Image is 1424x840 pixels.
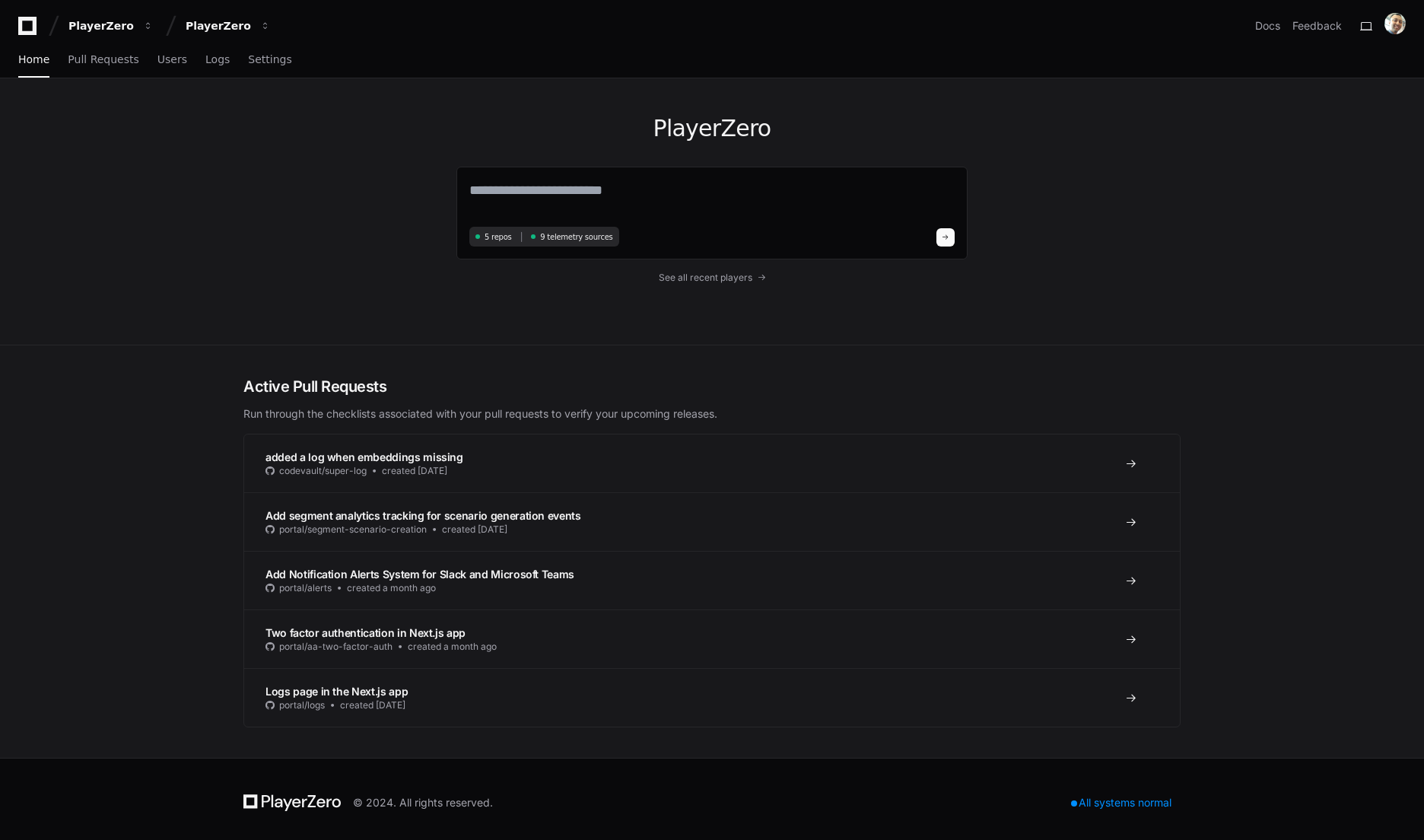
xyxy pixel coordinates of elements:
[659,272,752,284] span: See all recent players
[279,465,367,477] span: codevault/super-log
[244,434,1180,492] a: added a log when embeddings missingcodevault/super-logcreated [DATE]
[279,699,325,711] span: portal/logs
[279,582,332,594] span: portal/alerts
[248,55,291,64] span: Settings
[205,55,230,64] span: Logs
[265,568,574,581] span: Add Notification Alerts System for Slack and Microsoft Teams
[244,668,1180,727] a: Logs page in the Next.js appportal/logscreated [DATE]
[265,509,581,522] span: Add segment analytics tracking for scenario generation events
[244,551,1180,609] a: Add Notification Alerts System for Slack and Microsoft Teamsportal/alertscreated a month ago
[408,641,497,653] span: created a month ago
[68,18,134,33] div: PlayerZero
[340,699,405,711] span: created [DATE]
[68,43,138,78] a: Pull Requests
[243,376,1181,397] h2: Active Pull Requests
[279,641,393,653] span: portal/aa-two-factor-auth
[265,685,408,698] span: Logs page in the Next.js app
[186,18,251,33] div: PlayerZero
[540,231,612,243] span: 9 telemetry sources
[18,55,49,64] span: Home
[62,12,160,40] button: PlayerZero
[157,55,187,64] span: Users
[485,231,512,243] span: 5 repos
[1384,13,1406,34] img: avatar
[265,626,466,639] span: Two factor authentication in Next.js app
[265,450,463,463] span: added a log when embeddings missing
[1255,18,1280,33] a: Docs
[442,523,507,536] span: created [DATE]
[244,609,1180,668] a: Two factor authentication in Next.js appportal/aa-two-factor-authcreated a month ago
[68,55,138,64] span: Pull Requests
[347,582,436,594] span: created a month ago
[456,272,968,284] a: See all recent players
[18,43,49,78] a: Home
[353,795,493,810] div: © 2024. All rights reserved.
[1292,18,1342,33] button: Feedback
[279,523,427,536] span: portal/segment-scenario-creation
[1062,792,1181,813] div: All systems normal
[248,43,291,78] a: Settings
[244,492,1180,551] a: Add segment analytics tracking for scenario generation eventsportal/segment-scenario-creationcrea...
[382,465,447,477] span: created [DATE]
[243,406,1181,422] p: Run through the checklists associated with your pull requests to verify your upcoming releases.
[180,12,277,40] button: PlayerZero
[205,43,230,78] a: Logs
[456,115,968,142] h1: PlayerZero
[157,43,187,78] a: Users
